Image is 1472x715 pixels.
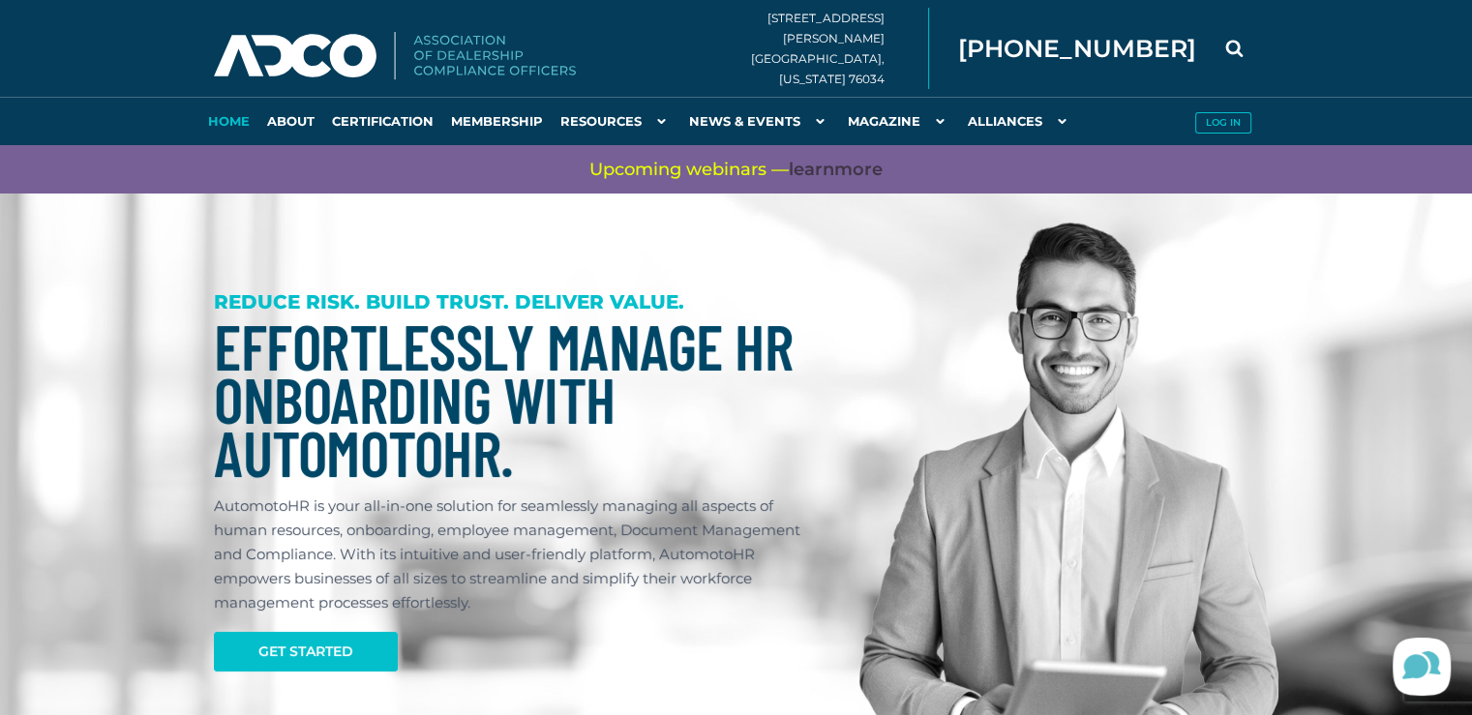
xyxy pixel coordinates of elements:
[214,32,576,80] img: Association of Dealership Compliance Officers logo
[214,290,812,314] h3: REDUCE RISK. BUILD TRUST. DELIVER VALUE.
[199,97,258,145] a: Home
[589,158,883,182] span: Upcoming webinars —
[214,319,812,479] h1: Effortlessly Manage HR Onboarding with AutomotoHR.
[789,159,834,180] span: learn
[839,97,959,145] a: Magazine
[1195,112,1251,134] button: Log in
[959,97,1081,145] a: Alliances
[214,632,398,671] a: Get Started
[958,37,1196,61] span: [PHONE_NUMBER]
[1187,97,1259,145] a: Log in
[751,8,929,89] div: [STREET_ADDRESS][PERSON_NAME] [GEOGRAPHIC_DATA], [US_STATE] 76034
[214,493,812,614] p: AutomotoHR is your all-in-one solution for seamlessly managing all aspects of human resources, on...
[442,97,552,145] a: Membership
[789,158,883,182] a: learnmore
[258,97,323,145] a: About
[552,97,680,145] a: Resources
[680,97,839,145] a: News & Events
[323,97,442,145] a: Certification
[1375,618,1472,715] iframe: Lucky Orange Messenger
